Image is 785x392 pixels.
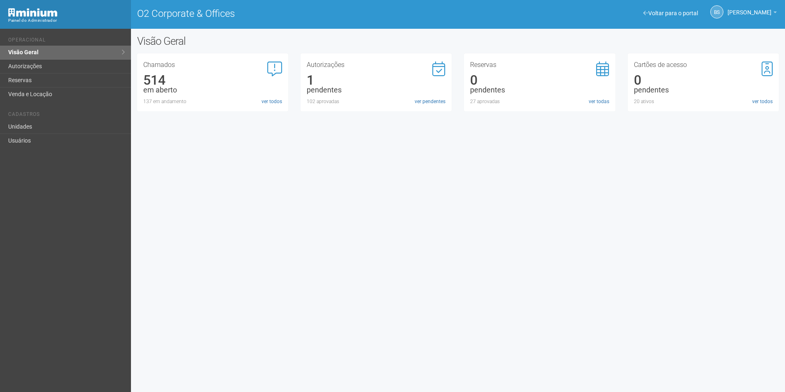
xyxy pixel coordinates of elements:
[634,98,773,105] div: 20 ativos
[8,111,125,120] li: Cadastros
[143,86,282,94] div: em aberto
[307,62,445,68] h3: Autorizações
[262,98,282,105] a: ver todos
[137,8,452,19] h1: O2 Corporate & Offices
[728,1,771,16] span: BIANKA souza cruz cavalcanti
[634,86,773,94] div: pendentes
[143,62,282,68] h3: Chamados
[470,98,609,105] div: 27 aprovadas
[634,62,773,68] h3: Cartões de acesso
[307,86,445,94] div: pendentes
[137,35,397,47] h2: Visão Geral
[307,76,445,84] div: 1
[470,62,609,68] h3: Reservas
[710,5,723,18] a: Bs
[307,98,445,105] div: 102 aprovadas
[143,76,282,84] div: 514
[8,37,125,46] li: Operacional
[643,10,698,16] a: Voltar para o portal
[143,98,282,105] div: 137 em andamento
[470,76,609,84] div: 0
[470,86,609,94] div: pendentes
[589,98,609,105] a: ver todas
[415,98,445,105] a: ver pendentes
[728,10,777,17] a: [PERSON_NAME]
[634,76,773,84] div: 0
[8,8,57,17] img: Minium
[8,17,125,24] div: Painel do Administrador
[752,98,773,105] a: ver todos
